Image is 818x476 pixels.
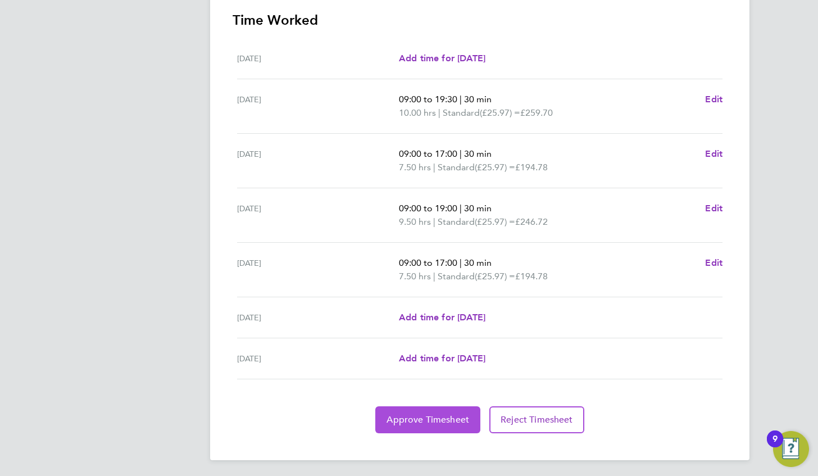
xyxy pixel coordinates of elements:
span: | [433,216,435,227]
h3: Time Worked [233,11,727,29]
div: [DATE] [237,352,399,365]
span: Edit [705,203,722,214]
a: Add time for [DATE] [399,352,485,365]
span: Add time for [DATE] [399,353,485,364]
span: Approve Timesheet [387,414,469,425]
span: | [460,94,462,105]
span: | [438,107,440,118]
span: 09:00 to 19:30 [399,94,457,105]
a: Edit [705,202,722,215]
span: 7.50 hrs [399,162,431,173]
a: Edit [705,256,722,270]
button: Approve Timesheet [375,406,480,433]
div: [DATE] [237,311,399,324]
span: 09:00 to 19:00 [399,203,457,214]
span: 30 min [464,257,492,268]
div: [DATE] [237,202,399,229]
span: | [433,162,435,173]
span: £194.78 [515,271,548,282]
span: 09:00 to 17:00 [399,148,457,159]
span: 30 min [464,203,492,214]
button: Reject Timesheet [489,406,584,433]
span: (£25.97) = [475,162,515,173]
span: | [460,203,462,214]
span: 30 min [464,94,492,105]
span: (£25.97) = [475,216,515,227]
span: £246.72 [515,216,548,227]
span: Add time for [DATE] [399,53,485,64]
span: Reject Timesheet [501,414,573,425]
a: Edit [705,93,722,106]
span: 9.50 hrs [399,216,431,227]
span: Edit [705,257,722,268]
div: 9 [772,439,778,454]
a: Add time for [DATE] [399,311,485,324]
span: (£25.97) = [475,271,515,282]
div: [DATE] [237,147,399,174]
span: 09:00 to 17:00 [399,257,457,268]
span: | [433,271,435,282]
span: | [460,148,462,159]
span: Edit [705,94,722,105]
span: Standard [438,270,475,283]
span: 10.00 hrs [399,107,436,118]
span: Standard [438,215,475,229]
span: Add time for [DATE] [399,312,485,323]
span: 30 min [464,148,492,159]
div: [DATE] [237,52,399,65]
span: Edit [705,148,722,159]
a: Add time for [DATE] [399,52,485,65]
button: Open Resource Center, 9 new notifications [773,431,809,467]
div: [DATE] [237,256,399,283]
span: £259.70 [520,107,553,118]
span: (£25.97) = [480,107,520,118]
span: Standard [443,106,480,120]
span: | [460,257,462,268]
a: Edit [705,147,722,161]
div: [DATE] [237,93,399,120]
span: £194.78 [515,162,548,173]
span: Standard [438,161,475,174]
span: 7.50 hrs [399,271,431,282]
